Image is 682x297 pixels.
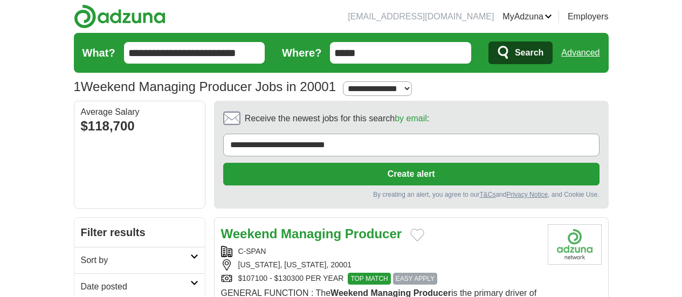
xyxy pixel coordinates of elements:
[502,10,552,23] a: MyAdzuna
[221,226,278,241] strong: Weekend
[74,79,336,94] h1: Weekend Managing Producer Jobs in 20001
[281,226,341,241] strong: Managing
[74,77,81,96] span: 1
[223,190,600,199] div: By creating an alert, you agree to our and , and Cookie Use.
[395,114,427,123] a: by email
[245,112,429,125] span: Receive the newest jobs for this search :
[393,273,437,285] span: EASY APPLY
[479,191,495,198] a: T&Cs
[506,191,548,198] a: Privacy Notice
[82,45,115,61] label: What?
[81,254,190,267] h2: Sort by
[81,116,198,136] div: $118,700
[282,45,321,61] label: Where?
[515,42,543,64] span: Search
[348,10,494,23] li: [EMAIL_ADDRESS][DOMAIN_NAME]
[221,246,539,257] div: C-SPAN
[348,273,390,285] span: TOP MATCH
[74,218,205,247] h2: Filter results
[345,226,402,241] strong: Producer
[568,10,609,23] a: Employers
[223,163,600,185] button: Create alert
[221,226,402,241] a: Weekend Managing Producer
[221,259,539,271] div: [US_STATE], [US_STATE], 20001
[221,273,539,285] div: $107100 - $130300 PER YEAR
[81,108,198,116] div: Average Salary
[548,224,602,265] img: Company logo
[410,229,424,241] button: Add to favorite jobs
[561,42,600,64] a: Advanced
[74,4,166,29] img: Adzuna logo
[74,247,205,273] a: Sort by
[81,280,190,293] h2: Date posted
[488,42,553,64] button: Search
